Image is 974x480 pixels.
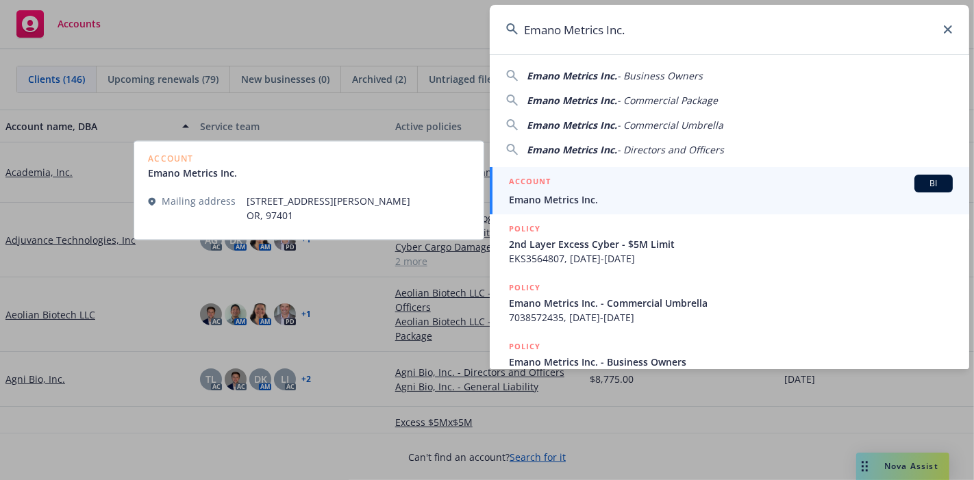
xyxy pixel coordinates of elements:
a: POLICYEmano Metrics Inc. - Commercial Umbrella7038572435, [DATE]-[DATE] [490,273,969,332]
a: ACCOUNTBIEmano Metrics Inc. [490,167,969,214]
span: - Directors and Officers [617,143,724,156]
a: POLICY2nd Layer Excess Cyber - $5M LimitEKS3564807, [DATE]-[DATE] [490,214,969,273]
a: POLICYEmano Metrics Inc. - Business Owners [490,332,969,391]
span: EKS3564807, [DATE]-[DATE] [509,251,953,266]
input: Search... [490,5,969,54]
h5: POLICY [509,281,540,294]
h5: ACCOUNT [509,175,551,191]
span: Emano Metrics Inc. [527,118,617,131]
span: Emano Metrics Inc. [527,69,617,82]
span: Emano Metrics Inc. [527,94,617,107]
span: Emano Metrics Inc. [527,143,617,156]
span: 7038572435, [DATE]-[DATE] [509,310,953,325]
span: Emano Metrics Inc. - Business Owners [509,355,953,369]
span: 2nd Layer Excess Cyber - $5M Limit [509,237,953,251]
h5: POLICY [509,222,540,236]
span: - Business Owners [617,69,703,82]
span: BI [920,177,947,190]
span: - Commercial Umbrella [617,118,723,131]
h5: POLICY [509,340,540,353]
span: Emano Metrics Inc. [509,192,953,207]
span: - Commercial Package [617,94,718,107]
span: Emano Metrics Inc. - Commercial Umbrella [509,296,953,310]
